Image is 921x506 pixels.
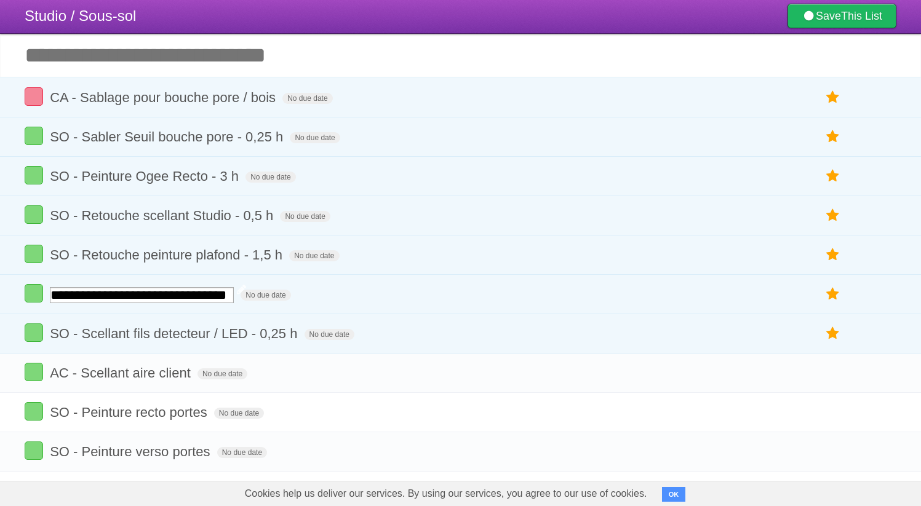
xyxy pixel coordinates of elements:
a: SaveThis List [787,4,896,28]
label: Done [25,402,43,421]
label: Star task [821,87,845,108]
span: CA - Sablage pour bouche pore / bois [50,90,279,105]
label: Done [25,205,43,224]
label: Star task [821,323,845,344]
span: SO - Retouche scellant Studio - 0,5 h [50,208,276,223]
span: No due date [245,172,295,183]
span: No due date [197,368,247,379]
label: Done [25,323,43,342]
label: Done [25,166,43,184]
label: Done [25,441,43,460]
span: No due date [241,290,290,301]
span: SO - Retouche peinture plafond - 1,5 h [50,247,285,263]
label: Star task [821,205,845,226]
label: Done [25,127,43,145]
label: Star task [821,245,845,265]
label: Done [25,284,43,302]
span: SO - Sabler Seuil bouche pore - 0,25 h [50,129,286,144]
span: Cookies help us deliver our services. By using our services, you agree to our use of cookies. [233,481,660,506]
span: SO - Peinture Ogee Recto - 3 h [50,168,242,184]
span: No due date [305,329,354,340]
label: Star task [821,166,845,186]
label: Done [25,245,43,263]
span: SO - Peinture recto portes [50,405,210,420]
label: Done [25,87,43,106]
span: AC - Scellant aire client [50,365,194,381]
span: No due date [289,250,339,261]
label: Done [25,363,43,381]
button: OK [662,487,686,502]
span: SO - Scellant fils detecteur / LED - 0,25 h [50,326,300,341]
b: This List [841,10,882,22]
span: No due date [214,408,264,419]
label: Star task [821,284,845,304]
span: Studio / Sous-sol [25,7,136,24]
span: SO - Peinture verso portes [50,444,213,459]
span: No due date [290,132,340,143]
label: Star task [821,127,845,147]
span: No due date [217,447,267,458]
span: No due date [282,93,332,104]
span: No due date [280,211,330,222]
